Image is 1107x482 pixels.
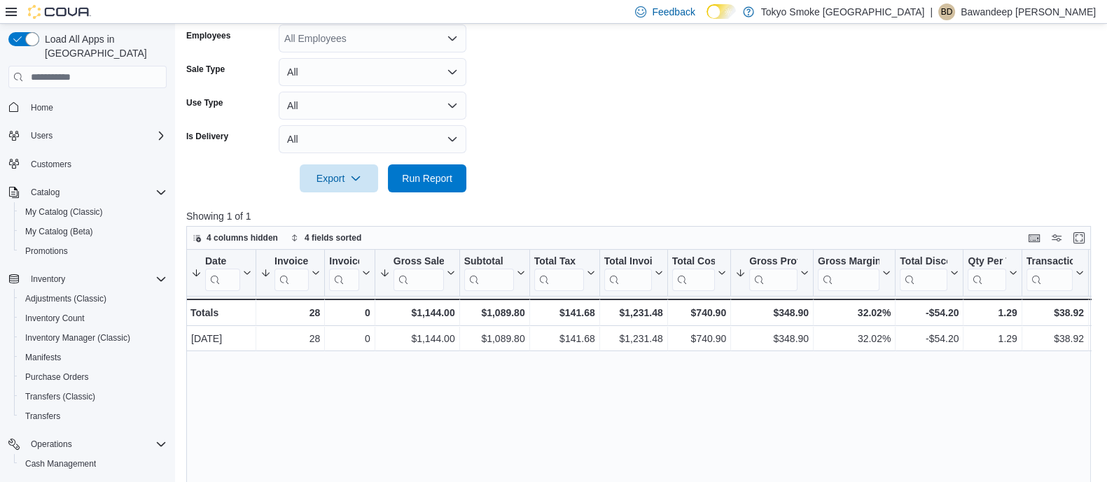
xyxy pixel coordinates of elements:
span: Users [25,127,167,144]
button: All [279,58,466,86]
a: Inventory Count [20,310,90,327]
button: Adjustments (Classic) [14,289,172,309]
span: Export [308,164,370,192]
span: Promotions [25,246,68,257]
div: -$54.20 [900,331,959,348]
span: Feedback [652,5,695,19]
label: Is Delivery [186,131,228,142]
button: Total Tax [534,255,595,291]
div: Gross Sales [394,255,444,291]
div: Qty Per Transaction [968,255,1005,269]
div: Total Discount [900,255,947,291]
div: [DATE] [191,331,251,348]
span: My Catalog (Classic) [25,206,103,218]
span: Dark Mode [706,19,707,20]
span: Inventory Manager (Classic) [25,332,130,343]
span: Customers [25,155,167,173]
div: $1,089.80 [464,304,525,321]
p: Showing 1 of 1 [186,209,1100,223]
a: Inventory Manager (Classic) [20,329,136,346]
div: $348.90 [735,331,809,348]
div: Total Tax [534,255,584,269]
div: $1,231.48 [604,304,663,321]
span: Inventory Count [20,310,167,327]
button: Customers [3,154,172,174]
div: 32.02% [818,331,891,348]
div: Total Tax [534,255,584,291]
div: $38.92 [1026,331,1084,348]
button: Invoices Sold [260,255,320,291]
button: Transfers (Classic) [14,387,172,406]
span: Cash Management [25,458,96,469]
button: Invoices Ref [329,255,370,291]
div: 28 [260,304,320,321]
button: Export [300,164,378,192]
div: Gross Margin [818,255,879,291]
div: $1,144.00 [380,304,455,321]
a: Promotions [20,243,74,260]
button: Users [3,126,172,146]
span: Catalog [25,184,167,201]
span: Load All Apps in [GEOGRAPHIC_DATA] [39,32,167,60]
a: Purchase Orders [20,369,95,385]
button: Transfers [14,406,172,426]
span: Manifests [20,349,167,366]
a: Cash Management [20,455,102,472]
div: 0 [329,331,370,348]
div: $38.92 [1026,304,1084,321]
div: Gross Sales [394,255,444,269]
span: My Catalog (Beta) [20,223,167,240]
div: 1.29 [968,331,1017,348]
button: Total Cost [672,255,726,291]
span: Run Report [402,171,452,185]
span: Inventory [25,271,167,288]
button: Operations [3,434,172,454]
span: Customers [31,159,71,170]
div: Gross Margin [818,255,879,269]
div: Transaction Average [1026,255,1073,291]
button: Operations [25,436,78,453]
div: Invoices Ref [329,255,358,269]
div: Total Invoiced [604,255,652,269]
button: Total Discount [900,255,959,291]
a: Adjustments (Classic) [20,290,112,307]
button: Purchase Orders [14,367,172,387]
button: Home [3,97,172,117]
button: My Catalog (Beta) [14,222,172,241]
p: Tokyo Smoke [GEOGRAPHIC_DATA] [761,3,925,20]
div: $740.90 [672,304,726,321]
span: Purchase Orders [20,369,167,385]
button: Display options [1048,229,1065,246]
div: Totals [190,304,251,321]
span: Home [25,98,167,115]
button: 4 columns hidden [187,229,284,246]
div: Qty Per Transaction [968,255,1005,291]
label: Sale Type [186,64,225,75]
button: Qty Per Transaction [968,255,1017,291]
button: Inventory [3,269,172,289]
button: Gross Sales [380,255,455,291]
button: Inventory [25,271,71,288]
span: Adjustments (Classic) [20,290,167,307]
a: Transfers (Classic) [20,388,101,405]
div: Subtotal [464,255,514,291]
div: Gross Profit [749,255,798,291]
div: $348.90 [735,304,809,321]
span: My Catalog (Beta) [25,226,93,237]
button: All [279,92,466,120]
button: Catalog [3,183,172,202]
input: Dark Mode [706,4,736,19]
button: Date [191,255,251,291]
div: Gross Profit [749,255,798,269]
button: Gross Profit [735,255,809,291]
img: Cova [28,5,91,19]
label: Use Type [186,97,223,108]
span: Operations [25,436,167,453]
span: Manifests [25,352,61,363]
span: Transfers [25,411,60,422]
a: My Catalog (Classic) [20,204,109,220]
div: Invoices Sold [274,255,309,291]
div: Invoices Sold [274,255,309,269]
a: Home [25,99,59,116]
div: Subtotal [464,255,514,269]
